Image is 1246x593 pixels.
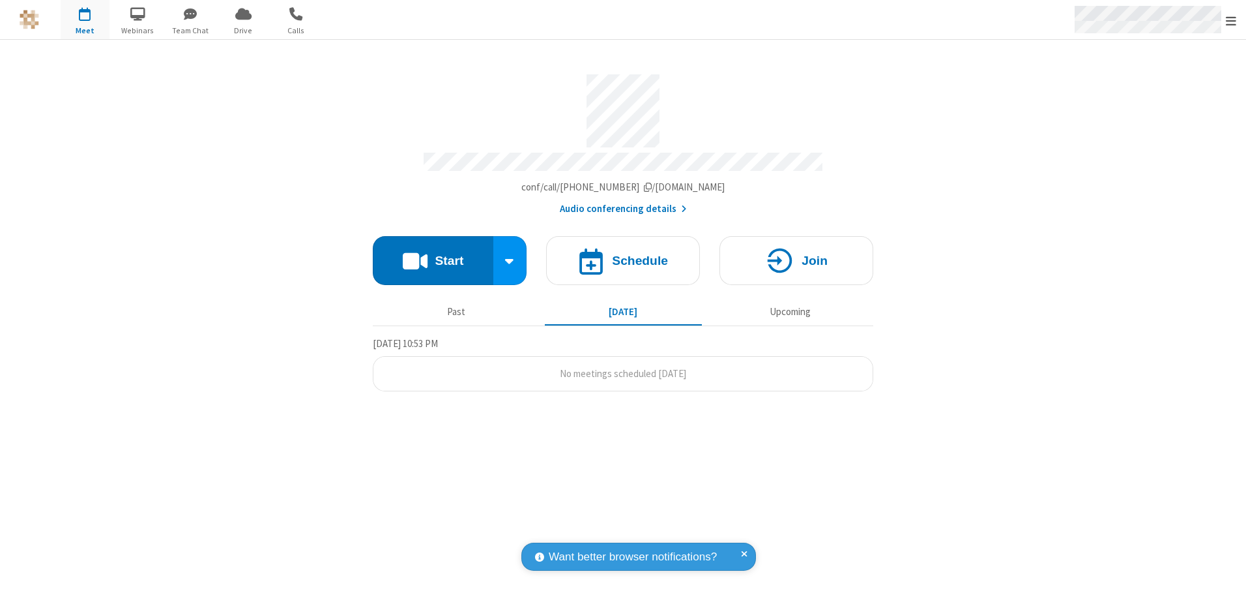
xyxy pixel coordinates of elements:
[521,180,725,195] button: Copy my meeting room linkCopy my meeting room link
[373,336,873,392] section: Today's Meetings
[373,337,438,350] span: [DATE] 10:53 PM
[435,254,463,267] h4: Start
[545,299,702,324] button: [DATE]
[719,236,873,285] button: Join
[272,25,321,37] span: Calls
[373,65,873,217] section: Account details
[219,25,268,37] span: Drive
[20,10,39,29] img: QA Selenium DO NOT DELETE OR CHANGE
[549,549,717,566] span: Want better browser notifications?
[560,367,686,380] span: No meetings scheduled [DATE]
[712,299,869,324] button: Upcoming
[113,25,162,37] span: Webinars
[802,254,828,267] h4: Join
[521,181,725,193] span: Copy my meeting room link
[493,236,527,285] div: Start conference options
[378,299,535,324] button: Past
[546,236,700,285] button: Schedule
[166,25,215,37] span: Team Chat
[612,254,668,267] h4: Schedule
[61,25,109,37] span: Meet
[560,202,687,217] button: Audio conferencing details
[373,236,493,285] button: Start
